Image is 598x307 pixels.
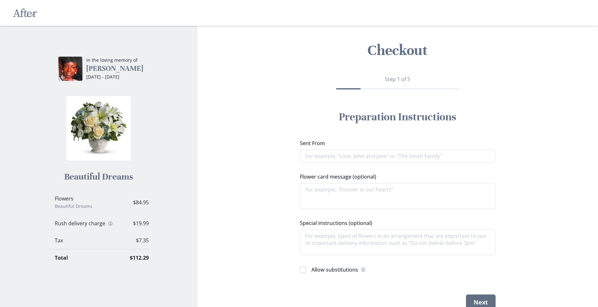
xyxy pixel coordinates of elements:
[122,232,157,249] td: $7.35
[300,75,496,83] p: Step 1 of 5
[130,254,149,261] strong: $112.29
[300,150,496,163] input: For example, "Love, John and Jane" or "The Smith Family"
[55,254,68,261] strong: Total
[86,64,143,73] h3: [PERSON_NAME]
[308,110,488,124] h2: Preparation Instructions
[58,57,82,81] img: Photo of Lisa
[55,195,114,202] p: Flowers
[122,215,157,232] td: $19.99
[47,215,122,232] td: Rush delivery charge
[300,173,492,181] label: Flower card message (optional)
[311,266,358,273] span: Allow substitutions
[359,266,367,274] button: Info about substitutions
[66,96,131,161] img: Photo of Beautiful Dreams
[203,41,593,60] h2: Checkout
[64,171,133,182] h2: Beautiful Dreams
[122,190,157,215] td: $84.95
[55,203,114,209] p: Beautiful Dreams
[86,57,143,63] p: In the loving memory of
[86,74,119,80] span: [DATE] - [DATE]
[107,221,114,226] button: Info
[47,232,122,249] td: Tax
[300,219,492,227] label: Special instructions (optional)
[300,139,492,147] label: Sent From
